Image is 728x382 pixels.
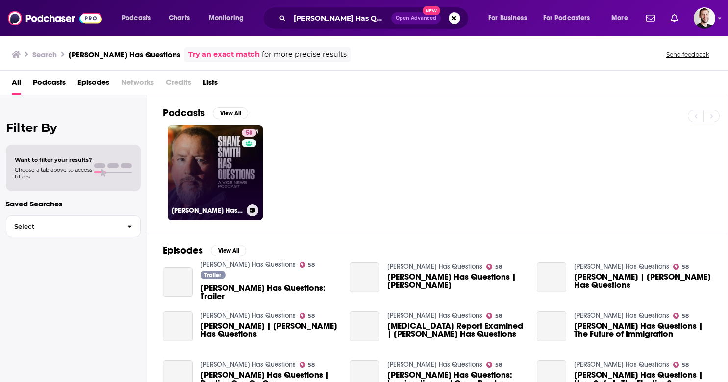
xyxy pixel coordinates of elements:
span: Choose a tab above to access filters. [15,166,92,180]
a: Show notifications dropdown [642,10,659,26]
a: Marc Andreessen | Shane Smith Has Questions [574,273,712,289]
a: 58 [673,264,689,270]
a: 58 [486,313,502,319]
a: Shane Smith Has Questions [201,360,296,369]
span: [PERSON_NAME] | [PERSON_NAME] Has Questions [574,273,712,289]
button: open menu [537,10,604,26]
span: New [423,6,440,15]
a: 58 [673,362,689,368]
span: 58 [308,314,315,318]
button: Show profile menu [694,7,715,29]
span: [PERSON_NAME] Has Questions: Trailer [201,284,338,301]
span: [PERSON_NAME] Has Questions | The Future of Immigration [574,322,712,338]
h3: [PERSON_NAME] Has Questions [69,50,180,59]
span: Credits [166,75,191,95]
h2: Podcasts [163,107,205,119]
a: PodcastsView All [163,107,248,119]
span: [MEDICAL_DATA] Report Examined | [PERSON_NAME] Has Questions [387,322,525,338]
span: Networks [121,75,154,95]
h2: Filter By [6,121,141,135]
a: Show notifications dropdown [667,10,682,26]
a: Shane Smith Has Questions [574,360,669,369]
span: for more precise results [262,49,347,60]
a: Shane Smith Has Questions [201,260,296,269]
a: Covid-19 Report Examined | Shane Smith Has Questions [387,322,525,338]
span: [PERSON_NAME] Has Questions | [PERSON_NAME] [387,273,525,289]
button: Send feedback [663,51,712,59]
a: 58[PERSON_NAME] Has Questions [168,125,263,220]
a: Podcasts [33,75,66,95]
a: Bryan Johnson | Shane Smith Has Questions [163,311,193,341]
a: Lists [203,75,218,95]
a: All [12,75,21,95]
button: Select [6,215,141,237]
span: Want to filter your results? [15,156,92,163]
a: Shane Smith Has Questions | The Future of Immigration [537,311,567,341]
img: Podchaser - Follow, Share and Rate Podcasts [8,9,102,27]
a: Shane Smith Has Questions | Bill Maher [350,262,379,292]
a: 58 [242,129,256,137]
span: 58 [495,265,502,269]
input: Search podcasts, credits, & more... [290,10,391,26]
a: Covid-19 Report Examined | Shane Smith Has Questions [350,311,379,341]
button: View All [211,245,246,256]
a: EpisodesView All [163,244,246,256]
a: Marc Andreessen | Shane Smith Has Questions [537,262,567,292]
h3: Search [32,50,57,59]
a: 58 [486,362,502,368]
span: 58 [308,263,315,267]
a: Charts [162,10,196,26]
h3: [PERSON_NAME] Has Questions [172,206,243,215]
button: open menu [115,10,163,26]
span: For Podcasters [543,11,590,25]
span: Monitoring [209,11,244,25]
a: Episodes [77,75,109,95]
span: 58 [682,314,689,318]
a: 58 [300,313,315,319]
a: Shane Smith Has Questions [201,311,296,320]
p: Saved Searches [6,199,141,208]
img: User Profile [694,7,715,29]
button: open menu [604,10,640,26]
button: open menu [481,10,539,26]
a: Shane Smith Has Questions [387,360,482,369]
a: 58 [300,262,315,268]
a: Shane Smith Has Questions: Trailer [163,267,193,297]
span: 58 [682,363,689,367]
a: Shane Smith Has Questions [574,311,669,320]
div: Search podcasts, credits, & more... [272,7,478,29]
span: 58 [495,314,502,318]
a: Shane Smith Has Questions [387,311,482,320]
a: Shane Smith Has Questions [574,262,669,271]
span: 58 [308,363,315,367]
a: Shane Smith Has Questions | The Future of Immigration [574,322,712,338]
a: Shane Smith Has Questions | Bill Maher [387,273,525,289]
span: Select [6,223,120,229]
button: open menu [202,10,256,26]
a: 58 [486,264,502,270]
a: Shane Smith Has Questions [387,262,482,271]
a: Shane Smith Has Questions: Trailer [201,284,338,301]
span: Open Advanced [396,16,436,21]
span: For Business [488,11,527,25]
button: Open AdvancedNew [391,12,441,24]
span: Trailer [204,272,221,278]
span: More [611,11,628,25]
button: View All [213,107,248,119]
a: Bryan Johnson | Shane Smith Has Questions [201,322,338,338]
span: 58 [495,363,502,367]
span: 58 [682,265,689,269]
h2: Episodes [163,244,203,256]
span: Charts [169,11,190,25]
span: Podcasts [122,11,151,25]
a: 58 [300,362,315,368]
span: 58 [246,128,252,138]
span: [PERSON_NAME] | [PERSON_NAME] Has Questions [201,322,338,338]
a: 58 [673,313,689,319]
span: Logged in as jaheld24 [694,7,715,29]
